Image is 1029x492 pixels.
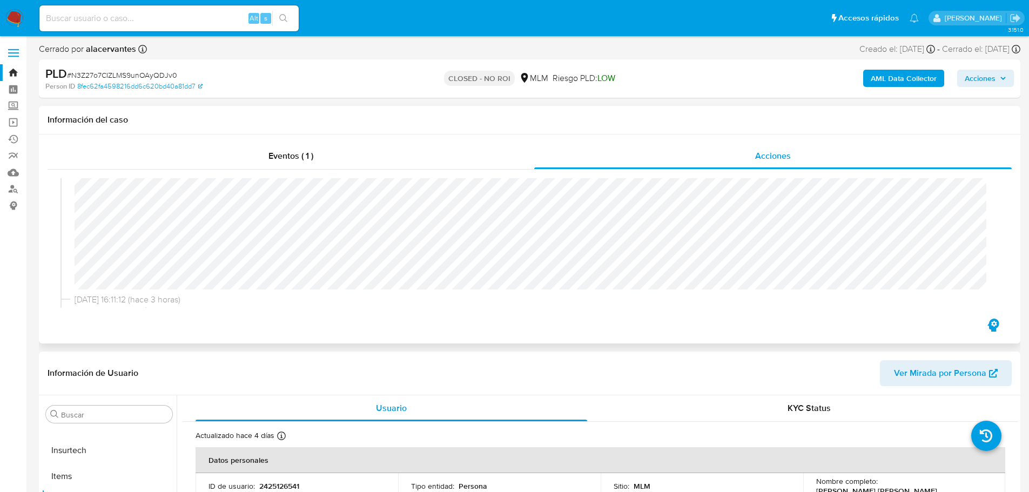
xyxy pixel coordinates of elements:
h1: Información del caso [48,114,1012,125]
p: Nombre completo : [816,476,878,486]
button: Items [42,463,177,489]
span: subió un archivo: [127,305,190,318]
b: PLD [45,65,67,82]
span: # N3Z27o7CIZLMS9unOAyQDJv0 [67,70,177,80]
span: 2425126541 [PERSON_NAME] RAMIREZ_JUL2025.pdf [198,305,357,318]
p: marianathalie.grajeda@mercadolibre.com.mx [945,13,1006,23]
p: 2425126541 [259,481,299,491]
span: Eventos ( 1 ) [268,150,313,162]
span: Ver Mirada por Persona [894,360,986,386]
a: Salir [1010,12,1021,24]
input: Buscar [61,410,168,420]
button: AML Data Collector [863,70,944,87]
div: Cerrado el: [DATE] [942,43,1020,55]
p: Sitio : [614,481,629,491]
a: 8fec62fa4598216dd6c620bd40a81dd7 [77,82,203,91]
span: Cerrado por [39,43,136,55]
button: Insurtech [42,437,177,463]
a: Notificaciones [910,14,919,23]
span: Riesgo PLD: [553,72,615,84]
p: ID de usuario : [209,481,255,491]
b: Person ID [45,82,75,91]
span: Usuario [376,402,407,414]
b: AML Data Collector [871,70,937,87]
th: Datos personales [196,447,1005,473]
input: Buscar usuario o caso... [39,11,299,25]
p: Persona [459,481,487,491]
p: MLM [634,481,650,491]
button: Ver Mirada por Persona [880,360,1012,386]
span: - [937,43,940,55]
span: s [264,13,267,23]
button: search-icon [272,11,294,26]
b: alacervantes [75,305,125,318]
button: Acciones [957,70,1014,87]
p: Tipo entidad : [411,481,454,491]
span: LOW [597,72,615,84]
span: Acciones [965,70,996,87]
div: MLM [519,72,548,84]
span: Alt [250,13,258,23]
div: Creado el: [DATE] [859,43,935,55]
h1: Información de Usuario [48,368,138,379]
span: Accesos rápidos [838,12,899,24]
span: KYC Status [788,402,831,414]
button: Buscar [50,410,59,419]
button: 2425126541 [PERSON_NAME] RAMIREZ_JUL2025.pdf [192,305,362,318]
span: [DATE] 16:11:12 (hace 3 horas) [75,294,994,306]
p: CLOSED - NO ROI [444,71,515,86]
b: alacervantes [84,43,136,55]
span: Acciones [755,150,791,162]
p: Actualizado hace 4 días [196,430,274,441]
